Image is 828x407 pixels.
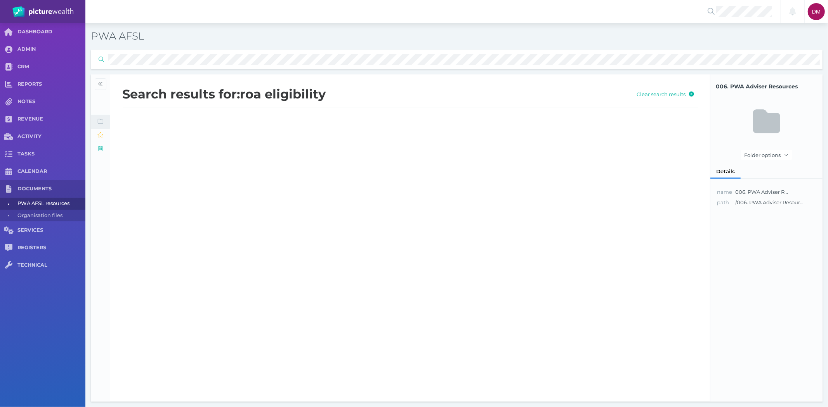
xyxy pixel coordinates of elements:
span: Organisation files [17,210,83,222]
span: Clear search results [634,91,687,97]
span: DASHBOARD [17,29,85,35]
span: 006. PWA Adviser R... [736,189,788,195]
div: Details [710,165,741,178]
img: PW [12,6,73,17]
span: path [717,199,729,205]
button: Folder options [741,150,792,160]
h2: Search results for: roa eligibility [123,87,620,102]
span: This is the folder name [717,189,733,195]
span: ACTIVITY [17,133,85,140]
span: PWA AFSL resources [17,198,83,210]
span: CALENDAR [17,168,85,175]
span: Click to copy folder name to clipboard [716,83,817,91]
span: TASKS [17,151,85,157]
span: REGISTERS [17,245,85,251]
span: DOCUMENTS [17,186,85,192]
span: REVENUE [17,116,85,122]
span: CRM [17,64,85,70]
span: 006. PWA Adviser Resources [716,83,817,91]
span: /006. PWA Adviser Resources [736,199,805,207]
h3: PWA AFSL [91,30,579,43]
span: DM [812,9,821,15]
span: REPORTS [17,81,85,88]
span: SERVICES [17,227,85,234]
span: Folder options [741,152,783,158]
span: TECHNICAL [17,262,85,269]
span: NOTES [17,98,85,105]
div: Dee Molloy [808,3,825,20]
span: ADMIN [17,46,85,53]
button: Clear search results [633,89,698,99]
